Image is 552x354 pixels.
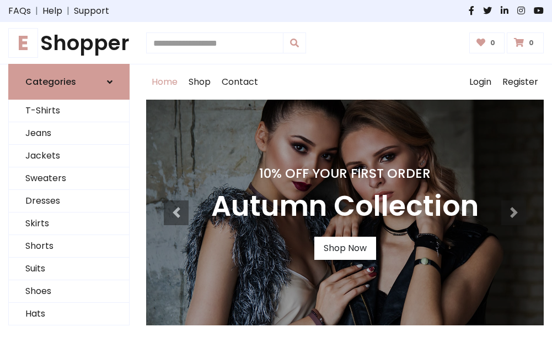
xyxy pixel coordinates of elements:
[8,4,31,18] a: FAQs
[497,64,544,100] a: Register
[9,258,129,280] a: Suits
[9,303,129,325] a: Hats
[487,38,498,48] span: 0
[25,77,76,87] h6: Categories
[9,100,129,122] a: T-Shirts
[9,145,129,167] a: Jackets
[8,28,38,58] span: E
[9,122,129,145] a: Jeans
[8,31,130,55] a: EShopper
[314,237,376,260] a: Shop Now
[31,4,42,18] span: |
[464,64,497,100] a: Login
[9,235,129,258] a: Shorts
[74,4,109,18] a: Support
[211,190,479,224] h3: Autumn Collection
[8,64,130,100] a: Categories
[9,213,129,235] a: Skirts
[62,4,74,18] span: |
[507,32,544,53] a: 0
[211,166,479,181] h4: 10% Off Your First Order
[8,31,130,55] h1: Shopper
[183,64,216,100] a: Shop
[9,190,129,213] a: Dresses
[146,64,183,100] a: Home
[9,167,129,190] a: Sweaters
[469,32,505,53] a: 0
[216,64,264,100] a: Contact
[9,280,129,303] a: Shoes
[526,38,537,48] span: 0
[42,4,62,18] a: Help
